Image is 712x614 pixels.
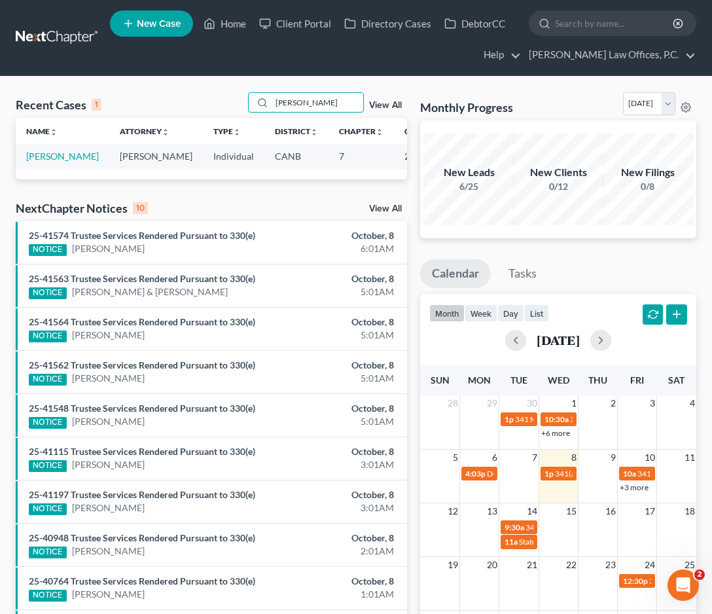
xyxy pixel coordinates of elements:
[281,372,395,385] div: 5:01AM
[602,180,694,193] div: 0/8
[683,503,696,519] span: 18
[438,12,512,35] a: DebtorCC
[524,304,549,322] button: list
[683,557,696,573] span: 25
[465,304,497,322] button: week
[16,97,101,113] div: Recent Cases
[29,273,255,284] a: 25-41563 Trustee Services Rendered Pursuant to 330(e)
[555,469,681,479] span: 341(a) meeting for [PERSON_NAME]
[29,460,67,472] div: NOTICE
[394,144,457,168] td: 25-51327
[369,101,402,110] a: View All
[29,316,255,327] a: 25-41564 Trustee Services Rendered Pursuant to 330(e)
[281,458,395,471] div: 3:01AM
[649,395,656,411] span: 3
[275,126,318,136] a: Districtunfold_more
[544,469,554,479] span: 1p
[446,503,459,519] span: 12
[281,445,395,458] div: October, 8
[281,545,395,558] div: 2:01AM
[531,450,539,465] span: 7
[510,374,527,386] span: Tue
[404,126,446,136] a: Case Nounfold_more
[264,144,329,168] td: CANB
[281,402,395,415] div: October, 8
[72,415,145,428] a: [PERSON_NAME]
[565,557,578,573] span: 22
[505,537,518,547] span: 11a
[452,450,459,465] span: 5
[72,545,145,558] a: [PERSON_NAME]
[72,372,145,385] a: [PERSON_NAME]
[588,374,607,386] span: Thu
[497,304,524,322] button: day
[486,395,499,411] span: 29
[26,126,58,136] a: Nameunfold_more
[604,503,617,519] span: 16
[162,128,169,136] i: unfold_more
[29,359,255,370] a: 25-41562 Trustee Services Rendered Pursuant to 330(e)
[570,395,578,411] span: 1
[29,446,255,457] a: 25-41115 Trustee Services Rendered Pursuant to 330(e)
[29,374,67,386] div: NOTICE
[50,128,58,136] i: unfold_more
[609,395,617,411] span: 2
[137,19,181,29] span: New Case
[72,588,145,601] a: [PERSON_NAME]
[29,503,67,515] div: NOTICE
[29,417,67,429] div: NOTICE
[281,488,395,501] div: October, 8
[623,469,636,479] span: 10a
[555,11,675,35] input: Search by name...
[376,128,383,136] i: unfold_more
[109,144,203,168] td: [PERSON_NAME]
[281,329,395,342] div: 5:01AM
[491,450,499,465] span: 6
[29,331,67,342] div: NOTICE
[281,242,395,255] div: 6:01AM
[72,242,145,255] a: [PERSON_NAME]
[512,165,604,180] div: New Clients
[565,503,578,519] span: 15
[72,329,145,342] a: [PERSON_NAME]
[570,450,578,465] span: 8
[281,359,395,372] div: October, 8
[525,395,539,411] span: 30
[213,126,241,136] a: Typeunfold_more
[525,503,539,519] span: 14
[197,12,253,35] a: Home
[541,428,570,438] a: +6 more
[29,230,255,241] a: 25-41574 Trustee Services Rendered Pursuant to 330(e)
[431,374,450,386] span: Sun
[548,374,569,386] span: Wed
[29,547,67,558] div: NOTICE
[429,304,465,322] button: month
[29,532,255,543] a: 25-40948 Trustee Services Rendered Pursuant to 330(e)
[133,202,148,214] div: 10
[505,414,514,424] span: 1p
[310,128,318,136] i: unfold_more
[120,126,169,136] a: Attorneyunfold_more
[486,503,499,519] span: 13
[281,229,395,242] div: October, 8
[446,395,459,411] span: 28
[423,180,515,193] div: 6/25
[26,151,99,162] a: [PERSON_NAME]
[465,469,486,479] span: 4:03p
[643,503,656,519] span: 17
[281,588,395,601] div: 1:01AM
[609,450,617,465] span: 9
[281,316,395,329] div: October, 8
[29,590,67,602] div: NOTICE
[281,575,395,588] div: October, 8
[468,374,491,386] span: Mon
[272,93,363,112] input: Search by name...
[537,333,580,347] h2: [DATE]
[281,285,395,298] div: 5:01AM
[477,43,521,67] a: Help
[486,557,499,573] span: 20
[16,200,148,216] div: NextChapter Notices
[281,272,395,285] div: October, 8
[29,489,255,500] a: 25-41197 Trustee Services Rendered Pursuant to 330(e)
[604,557,617,573] span: 23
